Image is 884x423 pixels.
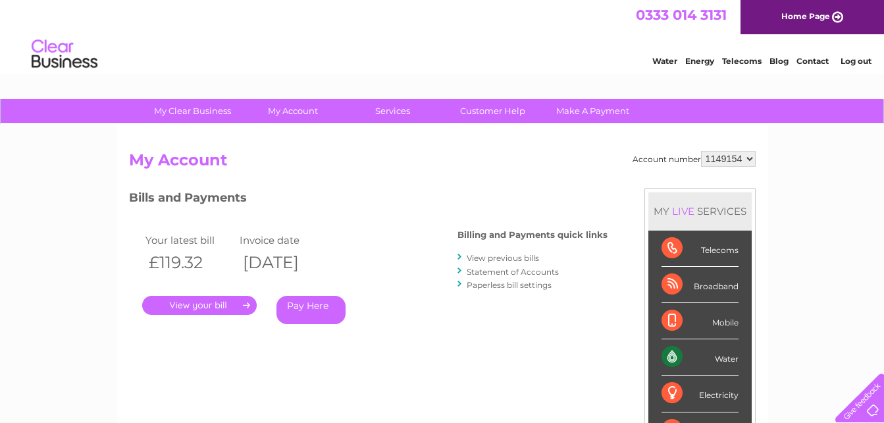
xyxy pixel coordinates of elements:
a: Services [338,99,447,123]
div: Telecoms [662,231,739,267]
th: £119.32 [142,249,237,276]
img: logo.png [31,34,98,74]
a: Log out [841,56,871,66]
div: Broadband [662,267,739,303]
div: Water [662,339,739,376]
div: Electricity [662,376,739,412]
div: Account number [633,151,756,167]
div: Clear Business is a trading name of Verastar Limited (registered in [GEOGRAPHIC_DATA] No. 3667643... [132,7,754,64]
a: Make A Payment [538,99,647,123]
a: View previous bills [467,253,539,263]
h2: My Account [129,151,756,176]
a: Telecoms [722,56,762,66]
h3: Bills and Payments [129,188,608,211]
a: Energy [685,56,714,66]
a: Blog [769,56,789,66]
div: MY SERVICES [648,192,752,230]
a: Paperless bill settings [467,280,552,290]
th: [DATE] [236,249,331,276]
a: Statement of Accounts [467,267,559,277]
a: Customer Help [438,99,547,123]
div: Mobile [662,303,739,339]
a: 0333 014 3131 [636,7,727,23]
td: Invoice date [236,231,331,249]
a: Pay Here [276,296,346,324]
a: . [142,296,257,315]
h4: Billing and Payments quick links [457,230,608,240]
a: My Account [238,99,347,123]
a: My Clear Business [138,99,247,123]
td: Your latest bill [142,231,237,249]
a: Contact [796,56,829,66]
div: LIVE [669,205,697,217]
a: Water [652,56,677,66]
